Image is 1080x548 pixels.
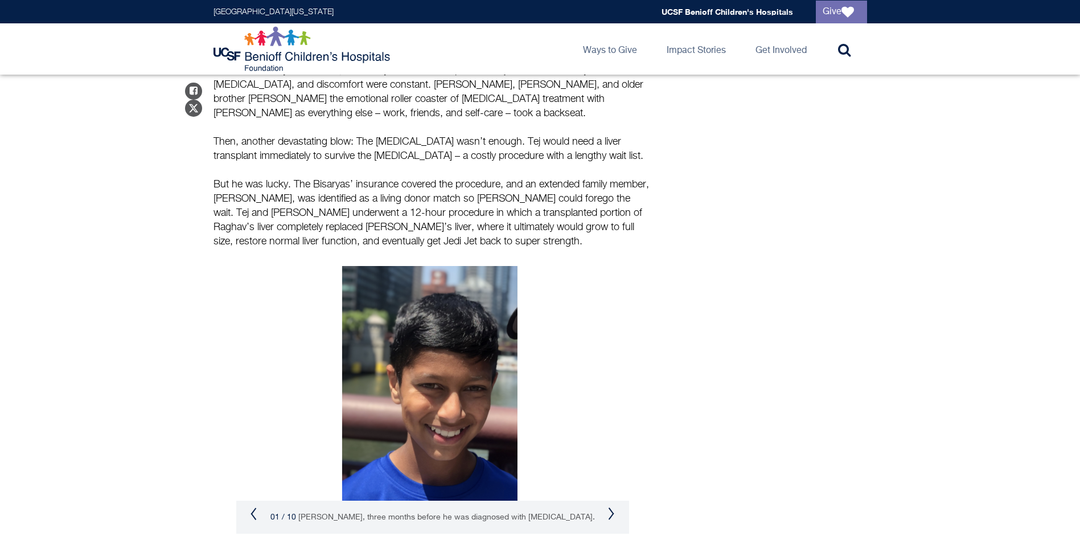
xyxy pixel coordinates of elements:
[213,26,393,72] img: Logo for UCSF Benioff Children's Hospitals Foundation
[574,23,646,75] a: Ways to Give
[816,1,867,23] a: Give
[658,23,735,75] a: Impact Stories
[270,513,296,521] span: 01 / 10
[213,8,334,16] a: [GEOGRAPHIC_DATA][US_STATE]
[662,7,793,17] a: UCSF Benioff Children's Hospitals
[251,507,257,521] button: Previous
[746,23,816,75] a: Get Involved
[608,507,615,521] button: Next
[213,178,652,249] p: But he was lucky. The Bisaryas’ insurance covered the procedure, and an extended family member, [...
[298,513,595,521] small: [PERSON_NAME], three months before he was diagnosed with [MEDICAL_DATA].
[213,50,652,121] p: Yet even with so much support from the UCSF staff, as well as flexible employers, and an active n...
[213,135,652,163] p: Then, another devastating blow: The [MEDICAL_DATA] wasn’t enough. Tej would need a liver transpla...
